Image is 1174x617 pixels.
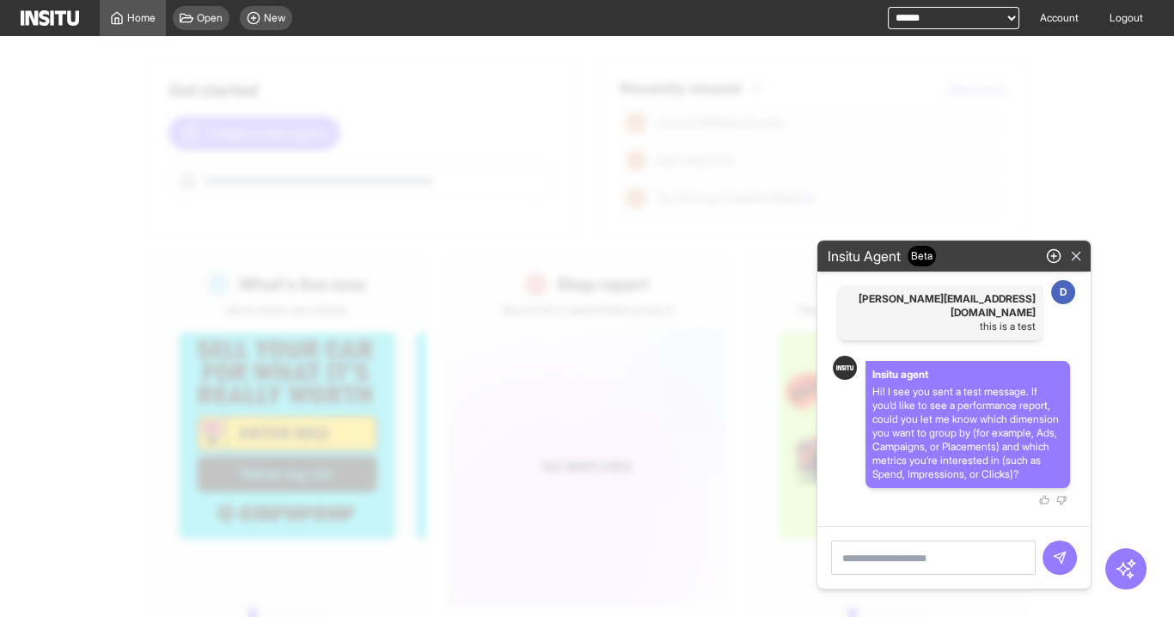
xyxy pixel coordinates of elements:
span: [PERSON_NAME][EMAIL_ADDRESS][DOMAIN_NAME] [845,292,1036,320]
span: Beta [908,246,936,266]
p: this is a test [845,320,1036,333]
img: Logo [836,365,853,370]
p: D [1060,285,1067,299]
p: Hi! I see you sent a test message. If you’d like to see a performance report, could you let me kn... [872,385,1063,481]
span: New [264,11,285,25]
span: Home [127,11,156,25]
img: Logo [21,10,79,26]
h2: Insitu Agent [821,246,943,266]
p: Insitu agent [872,368,1063,382]
span: Open [197,11,223,25]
